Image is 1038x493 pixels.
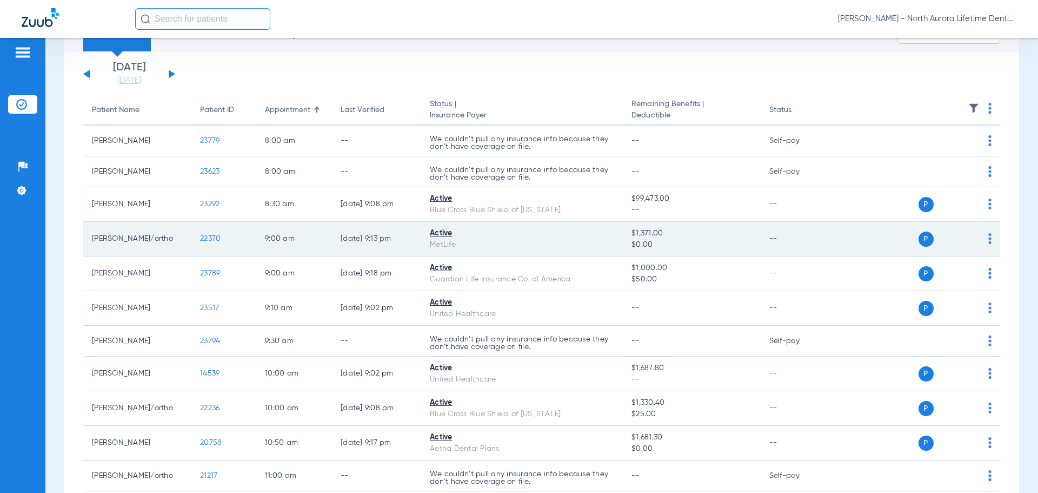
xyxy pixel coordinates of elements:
[919,401,934,416] span: P
[430,432,614,443] div: Active
[256,326,332,357] td: 9:30 AM
[14,46,31,59] img: hamburger-icon
[988,199,992,209] img: group-dot-blue.svg
[430,363,614,374] div: Active
[988,303,992,313] img: group-dot-blue.svg
[83,326,191,357] td: [PERSON_NAME]
[341,104,384,116] div: Last Verified
[332,156,421,187] td: --
[430,443,614,455] div: Aetna Dental Plans
[83,291,191,326] td: [PERSON_NAME]
[838,14,1016,24] span: [PERSON_NAME] - North Aurora Lifetime Dentistry
[256,391,332,426] td: 10:00 AM
[631,443,751,455] span: $0.00
[200,104,248,116] div: Patient ID
[761,257,834,291] td: --
[332,391,421,426] td: [DATE] 9:08 PM
[200,404,219,412] span: 22236
[919,301,934,316] span: P
[919,197,934,212] span: P
[200,370,219,377] span: 14539
[631,110,751,121] span: Deductible
[430,239,614,251] div: MetLife
[761,357,834,391] td: --
[988,166,992,177] img: group-dot-blue.svg
[631,228,751,239] span: $1,371.00
[631,432,751,443] span: $1,681.30
[631,374,751,385] span: --
[761,326,834,357] td: Self-pay
[631,262,751,274] span: $1,000.00
[332,461,421,491] td: --
[761,461,834,491] td: Self-pay
[200,472,217,479] span: 21217
[83,357,191,391] td: [PERSON_NAME]
[332,257,421,291] td: [DATE] 9:18 PM
[83,222,191,257] td: [PERSON_NAME]/ortho
[97,75,162,86] a: [DATE]
[430,135,614,150] p: We couldn’t pull any insurance info because they don’t have coverage on file.
[430,110,614,121] span: Insurance Payer
[256,426,332,461] td: 10:50 AM
[92,104,183,116] div: Patient Name
[919,436,934,451] span: P
[919,366,934,382] span: P
[265,104,310,116] div: Appointment
[200,168,219,175] span: 23623
[968,103,979,114] img: filter.svg
[631,205,751,216] span: --
[761,95,834,126] th: Status
[92,104,139,116] div: Patient Name
[256,187,332,222] td: 8:30 AM
[631,337,640,345] span: --
[761,187,834,222] td: --
[988,403,992,413] img: group-dot-blue.svg
[83,156,191,187] td: [PERSON_NAME]
[135,8,270,30] input: Search for patients
[631,363,751,374] span: $1,687.80
[919,232,934,247] span: P
[430,470,614,485] p: We couldn’t pull any insurance info because they don’t have coverage on file.
[200,304,219,312] span: 23517
[761,391,834,426] td: --
[430,274,614,285] div: Guardian Life Insurance Co. of America
[988,268,992,279] img: group-dot-blue.svg
[256,291,332,326] td: 9:10 AM
[83,126,191,156] td: [PERSON_NAME]
[430,262,614,274] div: Active
[256,222,332,257] td: 9:00 AM
[631,409,751,420] span: $25.00
[421,95,623,126] th: Status |
[200,337,220,345] span: 23794
[332,222,421,257] td: [DATE] 9:13 PM
[988,470,992,481] img: group-dot-blue.svg
[22,8,59,27] img: Zuub Logo
[332,291,421,326] td: [DATE] 9:02 PM
[631,304,640,312] span: --
[332,357,421,391] td: [DATE] 9:02 PM
[988,437,992,448] img: group-dot-blue.svg
[332,326,421,357] td: --
[83,461,191,491] td: [PERSON_NAME]/ortho
[83,257,191,291] td: [PERSON_NAME]
[200,439,222,446] span: 20758
[988,336,992,346] img: group-dot-blue.svg
[988,368,992,379] img: group-dot-blue.svg
[200,269,220,277] span: 23789
[761,126,834,156] td: Self-pay
[761,291,834,326] td: --
[256,257,332,291] td: 9:00 AM
[256,156,332,187] td: 8:00 AM
[141,14,150,24] img: Search Icon
[430,336,614,351] p: We couldn’t pull any insurance info because they don’t have coverage on file.
[332,126,421,156] td: --
[919,266,934,281] span: P
[761,156,834,187] td: Self-pay
[761,426,834,461] td: --
[430,409,614,420] div: Blue Cross Blue Shield of [US_STATE]
[332,426,421,461] td: [DATE] 9:17 PM
[430,228,614,239] div: Active
[341,104,412,116] div: Last Verified
[430,397,614,409] div: Active
[631,274,751,285] span: $50.00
